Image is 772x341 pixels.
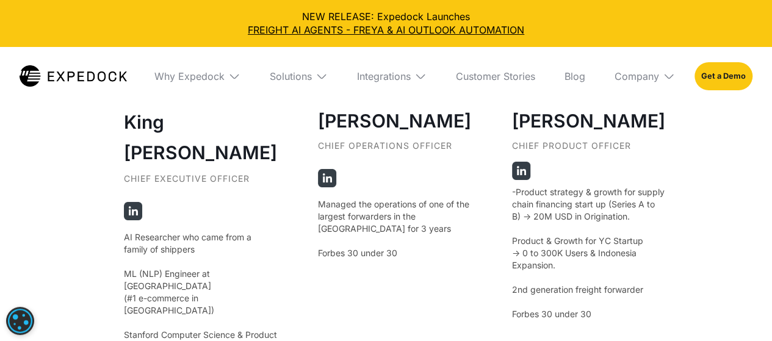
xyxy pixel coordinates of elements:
[555,47,595,106] a: Blog
[124,107,277,168] h2: King [PERSON_NAME]
[260,47,337,106] div: Solutions
[357,70,411,82] div: Integrations
[318,198,471,259] p: Managed the operations of one of the largest forwarders in the [GEOGRAPHIC_DATA] for 3 years Forb...
[10,23,762,37] a: FREIGHT AI AGENTS - FREYA & AI OUTLOOK AUTOMATION
[318,107,471,135] h3: [PERSON_NAME]
[512,141,665,162] div: Chief Product Officer
[694,62,752,90] a: Get a Demo
[512,186,665,320] p: -Product strategy & growth for supply chain financing start up (Series A to B) -> 20M USD in Orig...
[569,209,772,341] iframe: Chat Widget
[615,70,659,82] div: Company
[270,70,312,82] div: Solutions
[347,47,436,106] div: Integrations
[10,10,762,37] div: NEW RELEASE: Expedock Launches
[605,47,685,106] div: Company
[318,141,471,162] div: Chief Operations Officer
[145,47,250,106] div: Why Expedock
[512,107,665,135] h3: [PERSON_NAME]
[124,174,277,195] div: Chief Executive Officer
[154,70,225,82] div: Why Expedock
[446,47,545,106] a: Customer Stories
